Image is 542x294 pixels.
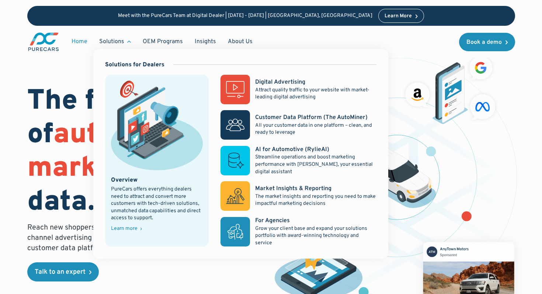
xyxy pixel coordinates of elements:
a: Market Insights & ReportingThe market insights and reporting you need to make impactful marketing... [220,181,376,211]
a: Digital AdvertisingAttract quality traffic to your website with market-leading digital advertising [220,75,376,104]
a: Home [66,35,93,49]
div: AI for Automotive (RylieAI) [255,146,329,154]
div: Solutions [93,35,137,49]
nav: Solutions [93,49,388,259]
a: Insights [189,35,222,49]
a: main [27,32,60,52]
span: automotive marketing [27,118,205,186]
p: Attract quality traffic to your website with market-leading digital advertising [255,87,376,101]
a: Customer Data Platform (The AutoMiner)All your customer data in one platform – clean, and ready t... [220,110,376,140]
img: marketing illustration showing social media channels and campaigns [111,81,203,170]
img: illustration of a vehicle [359,147,436,208]
p: Reach new shoppers and nurture existing clients through an omni-channel advertising approach comb... [27,223,251,253]
a: Book a demo [459,33,515,51]
p: All your customer data in one platform – clean, and ready to leverage [255,122,376,136]
div: Market Insights & Reporting [255,185,331,193]
h1: The future of is data. [27,85,263,220]
a: marketing illustration showing social media channels and campaignsOverviewPureCars offers everyth... [105,75,209,246]
div: For Agencies [255,217,290,225]
a: For AgenciesGrow your client base and expand your solutions portfolio with award-winning technolo... [220,217,376,246]
img: purecars logo [27,32,60,52]
a: OEM Programs [137,35,189,49]
div: PureCars offers everything dealers need to attract and convert more customers with tech-driven so... [111,186,203,222]
img: ads on social media and advertising partners [402,53,499,124]
p: The market insights and reporting you need to make impactful marketing decisions [255,193,376,207]
a: Talk to an expert [27,262,99,281]
div: Solutions for Dealers [105,61,164,69]
div: Overview [111,176,138,184]
div: Solutions [99,38,124,46]
div: Customer Data Platform (The AutoMiner) [255,113,368,122]
div: Digital Advertising [255,78,305,86]
p: Grow your client base and expand your solutions portfolio with award-winning technology and service [255,225,376,247]
a: Learn More [378,9,424,23]
div: Talk to an expert [35,269,86,276]
p: Streamline operations and boost marketing performance with [PERSON_NAME], your essential digital ... [255,154,376,175]
div: Book a demo [466,39,502,45]
a: About Us [222,35,258,49]
p: Meet with the PureCars Team at Digital Dealer | [DATE] - [DATE] | [GEOGRAPHIC_DATA], [GEOGRAPHIC_... [118,13,372,19]
div: Learn more [111,226,138,231]
div: Learn More [385,14,412,19]
a: AI for Automotive (RylieAI)Streamline operations and boost marketing performance with [PERSON_NAM... [220,146,376,175]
